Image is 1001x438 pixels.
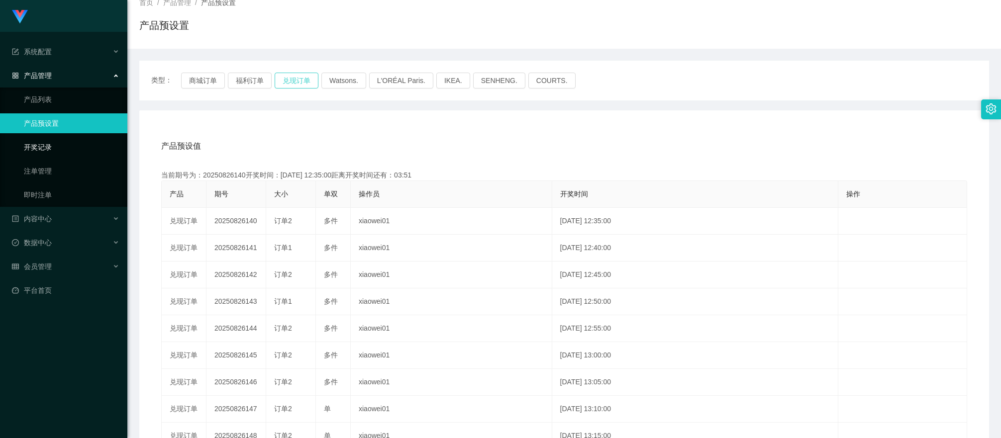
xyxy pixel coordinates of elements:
span: 操作员 [359,190,380,198]
span: 多件 [324,244,338,252]
span: 多件 [324,351,338,359]
button: L'ORÉAL Paris. [369,73,433,88]
span: 会员管理 [12,263,52,270]
td: 20250826140 [206,208,266,235]
span: 订单1 [274,297,292,305]
td: xiaowei01 [351,208,552,235]
span: 订单2 [274,378,292,386]
td: 20250826143 [206,288,266,315]
td: 20250826141 [206,235,266,262]
td: 20250826146 [206,369,266,396]
td: [DATE] 13:10:00 [552,396,838,423]
td: 兑现订单 [162,369,206,396]
span: 产品预设值 [161,140,201,152]
span: 期号 [214,190,228,198]
i: 图标: setting [986,103,997,114]
td: 兑现订单 [162,235,206,262]
span: 多件 [324,324,338,332]
td: 20250826147 [206,396,266,423]
span: 开奖时间 [560,190,588,198]
span: 多件 [324,217,338,225]
i: 图标: profile [12,215,19,222]
i: 图标: appstore-o [12,72,19,79]
td: [DATE] 12:35:00 [552,208,838,235]
td: [DATE] 12:55:00 [552,315,838,342]
button: Watsons. [321,73,366,88]
span: 多件 [324,378,338,386]
button: 商城订单 [181,73,225,88]
a: 产品预设置 [24,113,119,133]
td: [DATE] 13:05:00 [552,369,838,396]
button: IKEA. [436,73,470,88]
a: 图标: dashboard平台首页 [12,280,119,300]
h1: 产品预设置 [139,18,189,33]
td: 20250826145 [206,342,266,369]
span: 内容中心 [12,215,52,223]
span: 订单2 [274,324,292,332]
td: [DATE] 12:50:00 [552,288,838,315]
i: 图标: table [12,263,19,270]
a: 开奖记录 [24,137,119,157]
a: 产品列表 [24,89,119,109]
td: xiaowei01 [351,288,552,315]
span: 单双 [324,190,338,198]
a: 注单管理 [24,161,119,181]
button: COURTS. [528,73,576,88]
span: 类型： [151,73,181,88]
span: 系统配置 [12,48,52,56]
td: 兑现订单 [162,262,206,288]
button: 兑现订单 [275,73,318,88]
td: [DATE] 12:40:00 [552,235,838,262]
span: 多件 [324,297,338,305]
button: 福利订单 [228,73,272,88]
td: xiaowei01 [351,235,552,262]
span: 产品 [170,190,184,198]
div: 当前期号为：20250826140开奖时间：[DATE] 12:35:00距离开奖时间还有：03:51 [161,170,967,180]
span: 多件 [324,270,338,278]
span: 数据中心 [12,239,52,247]
td: [DATE] 13:00:00 [552,342,838,369]
span: 订单1 [274,244,292,252]
span: 大小 [274,190,288,198]
span: 订单2 [274,217,292,225]
td: 兑现订单 [162,396,206,423]
td: 20250826144 [206,315,266,342]
td: xiaowei01 [351,369,552,396]
span: 订单2 [274,351,292,359]
td: [DATE] 12:45:00 [552,262,838,288]
span: 产品管理 [12,72,52,80]
td: xiaowei01 [351,315,552,342]
td: 20250826142 [206,262,266,288]
img: logo.9652507e.png [12,10,28,24]
i: 图标: check-circle-o [12,239,19,246]
td: xiaowei01 [351,396,552,423]
td: xiaowei01 [351,342,552,369]
a: 即时注单 [24,185,119,205]
td: xiaowei01 [351,262,552,288]
span: 操作 [846,190,860,198]
span: 订单2 [274,405,292,413]
button: SENHENG. [473,73,525,88]
td: 兑现订单 [162,288,206,315]
td: 兑现订单 [162,342,206,369]
span: 单 [324,405,331,413]
td: 兑现订单 [162,208,206,235]
td: 兑现订单 [162,315,206,342]
span: 订单2 [274,270,292,278]
i: 图标: form [12,48,19,55]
